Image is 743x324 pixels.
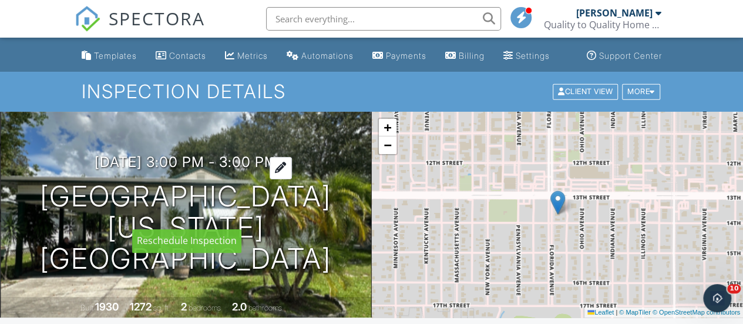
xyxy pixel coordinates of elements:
[301,51,354,61] div: Automations
[80,303,93,312] span: Built
[550,191,565,215] img: Marker
[582,45,667,67] a: Support Center
[169,51,206,61] div: Contacts
[379,136,396,154] a: Zoom out
[499,45,554,67] a: Settings
[622,84,660,100] div: More
[248,303,282,312] span: bathrooms
[441,45,489,67] a: Billing
[552,86,621,95] a: Client View
[553,84,618,100] div: Client View
[151,45,211,67] a: Contacts
[703,284,731,312] iframe: Intercom live chat
[599,51,662,61] div: Support Center
[576,7,653,19] div: [PERSON_NAME]
[282,45,358,67] a: Automations (Basic)
[384,138,391,152] span: −
[232,300,247,313] div: 2.0
[384,120,391,135] span: +
[94,51,137,61] div: Templates
[95,154,277,170] h3: [DATE] 3:00 pm - 3:00 pm
[616,309,617,316] span: |
[220,45,273,67] a: Metrics
[181,300,187,313] div: 2
[459,51,485,61] div: Billing
[237,51,268,61] div: Metrics
[109,6,205,31] span: SPECTORA
[727,284,741,293] span: 10
[516,51,550,61] div: Settings
[386,51,426,61] div: Payments
[368,45,431,67] a: Payments
[19,181,353,274] h1: [GEOGRAPHIC_DATA][US_STATE] [GEOGRAPHIC_DATA]
[544,19,661,31] div: Quality to Quality Home Services & Inspections
[77,45,142,67] a: Templates
[619,309,651,316] a: © MapTiler
[75,6,100,32] img: The Best Home Inspection Software - Spectora
[653,309,740,316] a: © OpenStreetMap contributors
[266,7,501,31] input: Search everything...
[82,81,661,102] h1: Inspection Details
[189,303,221,312] span: bedrooms
[587,309,614,316] a: Leaflet
[379,119,396,136] a: Zoom in
[130,300,152,313] div: 1272
[75,16,205,41] a: SPECTORA
[153,303,170,312] span: sq. ft.
[95,300,119,313] div: 1930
